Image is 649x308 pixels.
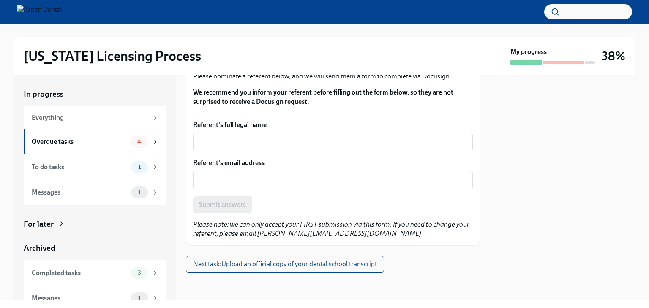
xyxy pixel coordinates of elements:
[510,47,547,57] strong: My progress
[17,5,62,19] img: Aspen Dental
[193,260,377,268] span: Next task : Upload an official copy of your dental school transcript
[24,180,166,205] a: Messages1
[32,137,128,146] div: Overdue tasks
[193,220,469,238] em: Please note: we can only accept your FIRST submission via this form. If you need to change your r...
[186,256,384,273] button: Next task:Upload an official copy of your dental school transcript
[32,294,128,303] div: Messages
[24,219,54,230] div: For later
[32,113,148,122] div: Everything
[193,88,453,105] strong: We recommend you inform your referent before filling out the form below, so they are not surprise...
[602,49,625,64] h3: 38%
[193,158,473,168] label: Referent's email address
[24,48,201,65] h2: [US_STATE] Licensing Process
[24,89,166,100] a: In progress
[24,129,166,154] a: Overdue tasks4
[133,295,146,301] span: 1
[32,268,128,278] div: Completed tasks
[193,72,473,81] p: Please nominate a referent below, and we will send them a form to complete via Docusign.
[24,260,166,286] a: Completed tasks3
[132,138,146,145] span: 4
[193,120,473,130] label: Referent's full legal name
[133,189,146,195] span: 1
[133,270,146,276] span: 3
[24,106,166,129] a: Everything
[32,188,128,197] div: Messages
[24,243,166,254] a: Archived
[133,164,146,170] span: 1
[24,219,166,230] a: For later
[32,162,128,172] div: To do tasks
[24,154,166,180] a: To do tasks1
